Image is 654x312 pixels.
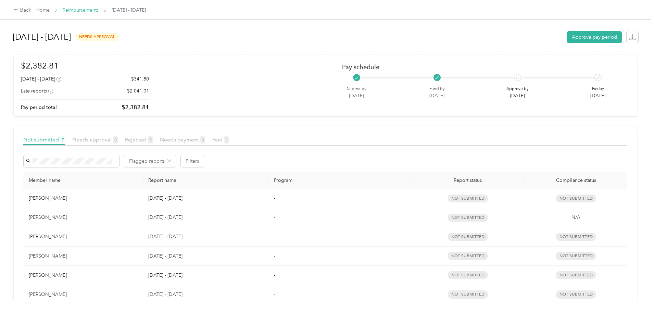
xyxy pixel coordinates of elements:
button: Filters [181,155,204,167]
p: [DATE] [347,92,366,99]
p: Pay by [590,86,605,92]
span: needs approval [76,33,119,41]
button: Approve pay period [567,31,622,43]
div: [PERSON_NAME] [29,272,137,279]
span: Not submitted [556,271,596,279]
p: $2,041.01 [127,87,149,95]
h1: [DATE] - [DATE] [13,29,71,45]
div: [PERSON_NAME] [29,214,137,221]
span: not submitted [448,252,488,260]
span: Paid [212,136,229,143]
p: Fund by [429,86,445,92]
span: Compliance status [530,177,622,183]
h1: $2,382.81 [21,60,149,72]
span: Not submitted [23,136,65,143]
p: $2,382.81 [122,103,149,112]
iframe: Everlance-gr Chat Button Frame [616,274,654,312]
p: [DATE] - [DATE] [148,291,263,298]
span: 0 [200,136,205,143]
a: Home [36,7,50,13]
td: - [268,208,411,227]
div: [PERSON_NAME] [29,252,137,260]
span: not submitted [448,233,488,241]
a: Reimbursements [63,7,99,13]
td: N/A [525,208,627,227]
td: - [268,227,411,247]
span: not submitted [448,195,488,202]
td: - [268,285,411,304]
span: 0 [113,136,118,143]
p: Approve by [506,86,529,92]
div: Late reports [21,87,53,95]
p: [DATE] - [DATE] [148,214,263,221]
span: Not submitted [556,233,596,241]
div: Member name [29,177,137,183]
span: 0 [148,136,153,143]
button: Flagged reports [124,155,176,167]
p: $341.80 [131,75,149,83]
span: [DATE] - [DATE] [112,7,146,14]
p: [DATE] - [DATE] [148,233,263,240]
th: Member name [23,172,143,189]
span: not submitted [448,214,488,222]
div: [PERSON_NAME] [29,195,137,202]
span: Report status [416,177,519,183]
div: [PERSON_NAME] [29,233,137,240]
p: [DATE] [506,92,529,99]
span: 7 [60,136,65,143]
span: Not submitted [556,252,596,260]
span: not submitted [448,271,488,279]
span: Not submitted [556,290,596,298]
th: Program [268,172,411,189]
p: [DATE] [590,92,605,99]
div: Back [14,6,32,14]
p: [DATE] [429,92,445,99]
th: Report name [143,172,268,189]
div: [DATE] - [DATE] [21,75,61,83]
td: - [268,247,411,266]
p: [DATE] - [DATE] [148,272,263,279]
p: Pay period total [21,104,57,111]
td: - [268,266,411,285]
p: Submit by [347,86,366,92]
span: Rejected [125,136,153,143]
p: [DATE] - [DATE] [148,195,263,202]
h2: Pay schedule [342,63,618,71]
span: not submitted [448,290,488,298]
span: 3 [224,136,229,143]
p: [DATE] - [DATE] [148,252,263,260]
span: Not submitted [556,195,596,202]
span: Needs payment [160,136,205,143]
span: Needs approval [72,136,118,143]
div: [PERSON_NAME] [29,291,137,298]
td: - [268,189,411,208]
